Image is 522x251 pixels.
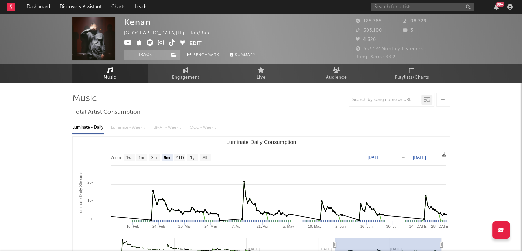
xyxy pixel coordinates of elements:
[78,172,83,215] text: Luminate Daily Streams
[72,108,140,117] span: Total Artist Consumption
[189,39,202,48] button: Edit
[257,74,266,82] span: Live
[87,198,93,203] text: 10k
[403,19,427,23] span: 98.729
[431,224,449,228] text: 28. [DATE]
[349,97,421,103] input: Search by song name or URL
[356,19,382,23] span: 185.765
[204,224,217,228] text: 24. Mar
[72,122,104,133] div: Luminate - Daily
[256,224,268,228] text: 21. Apr
[371,3,474,11] input: Search for artists
[104,74,116,82] span: Music
[386,224,398,228] text: 30. Jun
[308,224,321,228] text: 19. May
[326,74,347,82] span: Audience
[124,50,167,60] button: Track
[148,64,223,83] a: Engagement
[356,55,395,59] span: Jump Score: 33.2
[87,180,93,184] text: 20k
[227,50,259,60] button: Summary
[172,74,199,82] span: Engagement
[178,224,191,228] text: 10. Mar
[368,155,381,160] text: [DATE]
[111,155,121,160] text: Zoom
[91,217,93,221] text: 0
[232,224,242,228] text: 7. Apr
[138,155,144,160] text: 1m
[193,51,219,59] span: Benchmark
[494,4,499,10] button: 99+
[184,50,223,60] a: Benchmark
[202,155,207,160] text: All
[335,224,346,228] text: 2. Jun
[403,28,413,33] span: 3
[401,155,405,160] text: →
[374,64,450,83] a: Playlists/Charts
[356,28,382,33] span: 503.100
[126,224,139,228] text: 10. Feb
[164,155,170,160] text: 6m
[395,74,429,82] span: Playlists/Charts
[356,37,376,42] span: 4.320
[360,224,372,228] text: 16. Jun
[235,53,255,57] span: Summary
[126,155,131,160] text: 1w
[223,64,299,83] a: Live
[299,64,374,83] a: Audience
[72,64,148,83] a: Music
[152,224,165,228] text: 24. Feb
[409,224,427,228] text: 14. [DATE]
[226,139,296,145] text: Luminate Daily Consumption
[356,47,423,51] span: 353.124 Monthly Listeners
[496,2,504,7] div: 99 +
[190,155,194,160] text: 1y
[413,155,426,160] text: [DATE]
[124,29,217,37] div: [GEOGRAPHIC_DATA] | Hip-Hop/Rap
[283,224,294,228] text: 5. May
[175,155,184,160] text: YTD
[151,155,157,160] text: 3m
[124,17,151,27] div: Kenan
